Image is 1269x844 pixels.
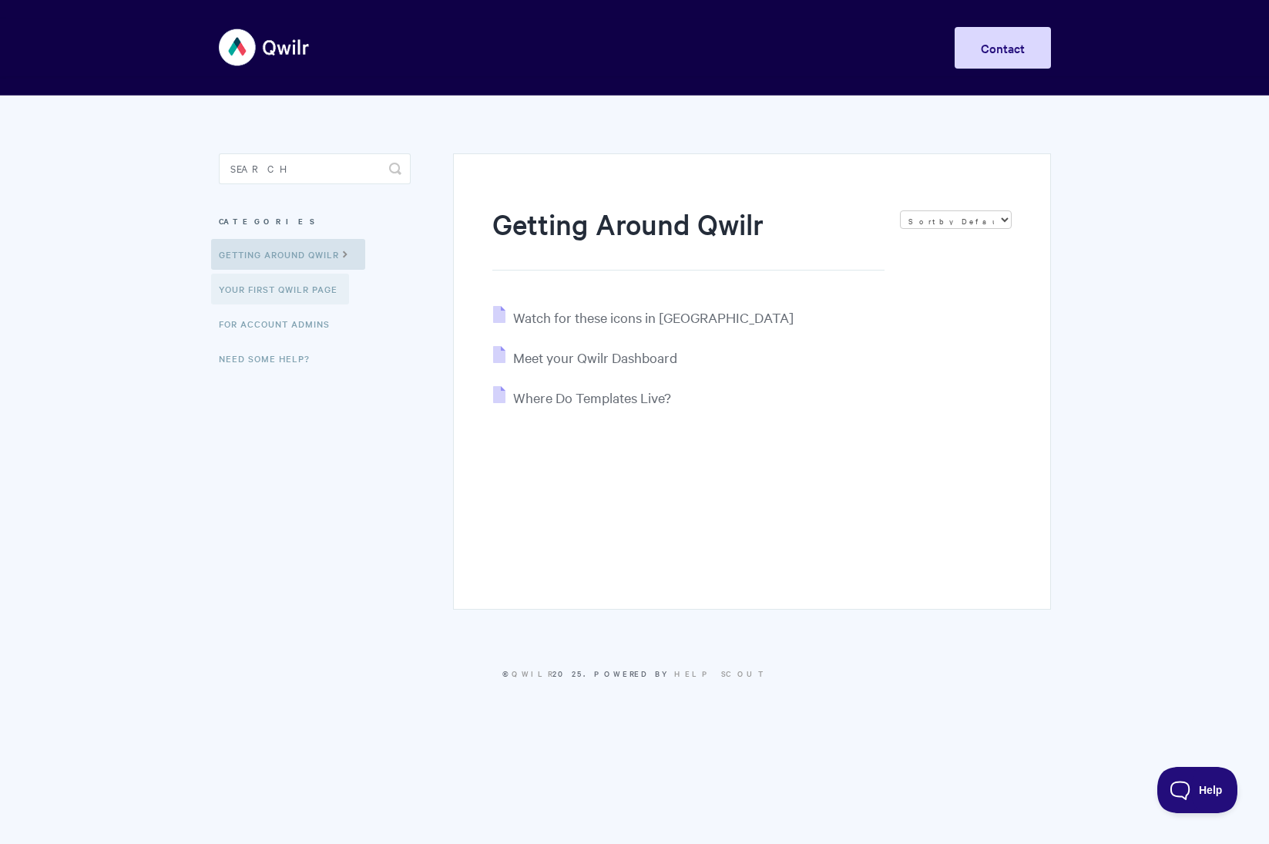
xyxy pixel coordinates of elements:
[492,204,884,271] h1: Getting Around Qwilr
[211,239,365,270] a: Getting Around Qwilr
[900,210,1012,229] select: Page reloads on selection
[211,274,349,304] a: Your First Qwilr Page
[1157,767,1238,813] iframe: Toggle Customer Support
[219,153,411,184] input: Search
[219,667,1051,681] p: © 2025.
[219,18,311,76] img: Qwilr Help Center
[493,348,677,366] a: Meet your Qwilr Dashboard
[513,308,794,326] span: Watch for these icons in [GEOGRAPHIC_DATA]
[594,667,767,679] span: Powered by
[955,27,1051,69] a: Contact
[513,388,671,406] span: Where Do Templates Live?
[493,308,794,326] a: Watch for these icons in [GEOGRAPHIC_DATA]
[219,207,411,235] h3: Categories
[493,388,671,406] a: Where Do Templates Live?
[513,348,677,366] span: Meet your Qwilr Dashboard
[674,667,767,679] a: Help Scout
[219,308,341,339] a: For Account Admins
[219,343,321,374] a: Need Some Help?
[512,667,552,679] a: Qwilr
